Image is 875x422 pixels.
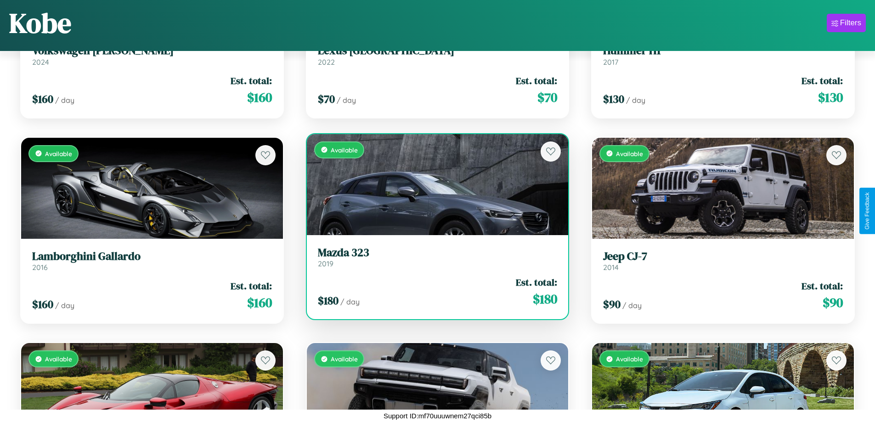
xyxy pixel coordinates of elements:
h3: Mazda 323 [318,246,558,259]
span: Est. total: [516,276,557,289]
span: 2014 [603,263,619,272]
span: Available [45,150,72,158]
span: Available [616,150,643,158]
h1: Kobe [9,4,71,42]
span: Est. total: [516,74,557,87]
button: Filters [827,14,866,32]
span: $ 70 [318,91,335,107]
span: / day [55,96,74,105]
a: Volkswagen [PERSON_NAME]2024 [32,44,272,67]
span: / day [55,301,74,310]
span: Est. total: [231,279,272,293]
a: Mazda 3232019 [318,246,558,269]
span: $ 160 [247,88,272,107]
a: Hummer H12017 [603,44,843,67]
h3: Lexus [GEOGRAPHIC_DATA] [318,44,558,57]
span: $ 160 [247,293,272,312]
a: Lexus [GEOGRAPHIC_DATA]2022 [318,44,558,67]
span: / day [622,301,642,310]
h3: Volkswagen [PERSON_NAME] [32,44,272,57]
span: Available [331,355,358,363]
span: $ 90 [823,293,843,312]
span: 2022 [318,57,335,67]
span: 2024 [32,57,49,67]
span: $ 180 [318,293,339,308]
span: Est. total: [231,74,272,87]
span: 2017 [603,57,618,67]
span: $ 90 [603,297,621,312]
span: 2019 [318,259,333,268]
a: Lamborghini Gallardo2016 [32,250,272,272]
span: $ 130 [603,91,624,107]
h3: Jeep CJ-7 [603,250,843,263]
span: 2016 [32,263,48,272]
span: $ 70 [537,88,557,107]
h3: Lamborghini Gallardo [32,250,272,263]
div: Filters [840,18,861,28]
span: / day [626,96,645,105]
span: $ 180 [533,290,557,308]
span: Est. total: [802,279,843,293]
span: / day [337,96,356,105]
a: Jeep CJ-72014 [603,250,843,272]
span: $ 160 [32,91,53,107]
span: Available [45,355,72,363]
p: Support ID: mf70uuuwnem27qci85b [384,410,491,422]
span: / day [340,297,360,306]
span: $ 130 [818,88,843,107]
div: Give Feedback [864,192,870,230]
span: Est. total: [802,74,843,87]
h3: Hummer H1 [603,44,843,57]
span: $ 160 [32,297,53,312]
span: Available [616,355,643,363]
span: Available [331,146,358,154]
